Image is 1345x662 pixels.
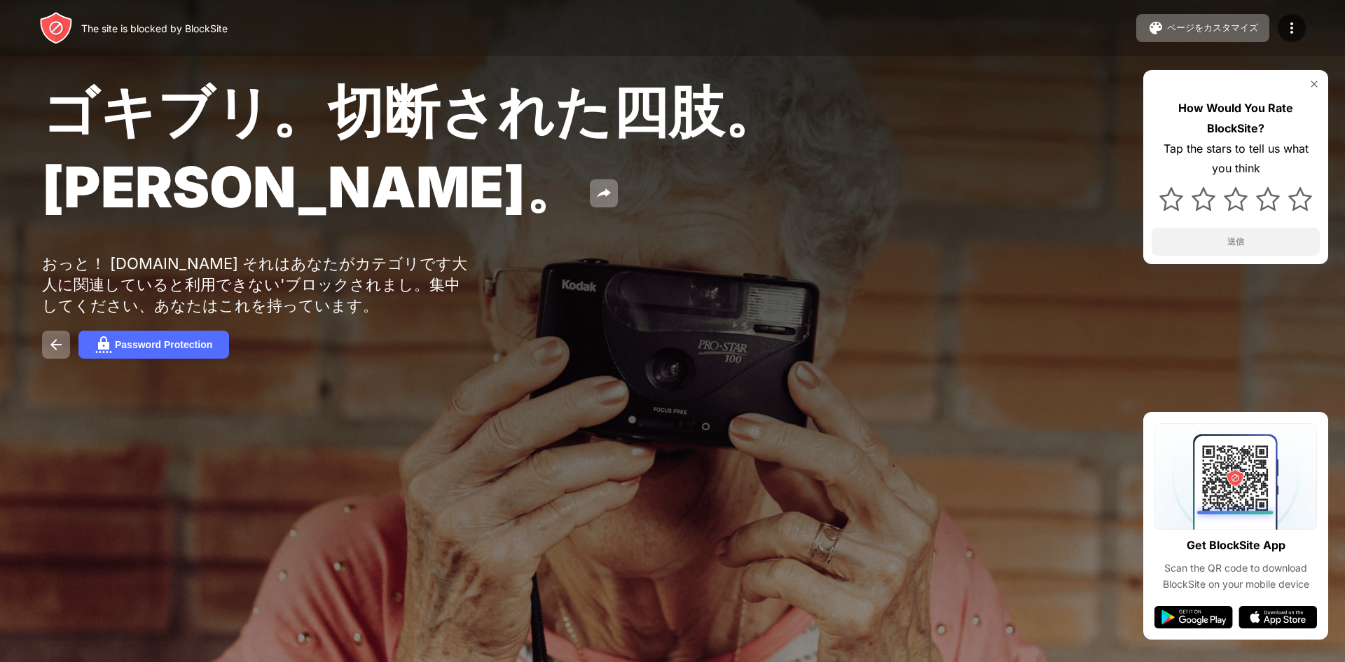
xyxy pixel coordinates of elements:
[1224,187,1248,211] img: star.svg
[95,336,112,353] img: password.svg
[595,185,612,202] img: share.svg
[1154,423,1317,530] img: qrcode.svg
[81,22,228,34] div: The site is blocked by BlockSite
[1154,606,1233,628] img: google-play.svg
[1152,98,1320,139] div: How Would You Rate BlockSite?
[1159,187,1183,211] img: star.svg
[1283,20,1300,36] img: menu-icon.svg
[115,339,212,350] div: Password Protection
[42,77,780,221] span: ゴキブリ。切断された四肢。[PERSON_NAME]。
[1256,187,1280,211] img: star.svg
[1152,228,1320,256] button: 送信
[1167,22,1258,34] div: ページをカスタマイズ
[1288,187,1312,211] img: star.svg
[1187,535,1285,556] div: Get BlockSite App
[48,336,64,353] img: back.svg
[1309,78,1320,90] img: rate-us-close.svg
[1147,20,1164,36] img: pallet.svg
[1239,606,1317,628] img: app-store.svg
[1192,187,1215,211] img: star.svg
[42,254,475,317] div: おっと！ [DOMAIN_NAME] それはあなたがカテゴリです大人に関連していると利用できない'ブロックされまし。集中してください、あなたはこれを持っています。
[1136,14,1269,42] button: ページをカスタマイズ
[1154,560,1317,592] div: Scan the QR code to download BlockSite on your mobile device
[1152,139,1320,179] div: Tap the stars to tell us what you think
[39,11,73,45] img: header-logo.svg
[78,331,229,359] button: Password Protection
